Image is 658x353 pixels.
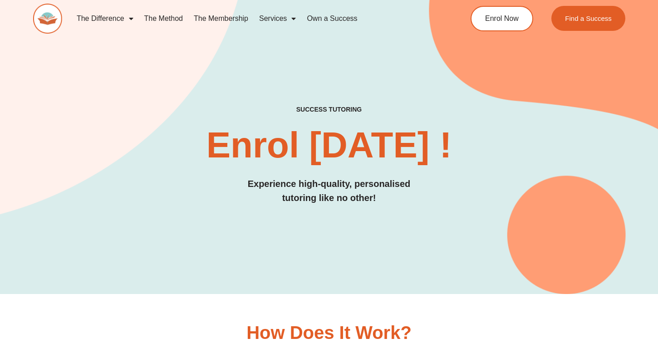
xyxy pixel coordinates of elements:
[139,8,188,29] a: The Method
[565,15,612,22] span: Find a Success
[254,8,301,29] a: Services
[551,6,625,31] a: Find a Success
[33,106,625,113] h4: success tutoring
[188,8,254,29] a: The Membership
[33,127,625,163] h2: Enrol [DATE] !
[33,177,625,205] h3: Experience high-quality, personalised tutoring like no other!
[485,15,519,22] span: Enrol Now
[502,250,658,353] iframe: Chat Widget
[471,6,533,31] a: Enrol Now
[246,324,412,342] h3: How Does it Work?
[71,8,437,29] nav: Menu
[71,8,139,29] a: The Difference
[301,8,363,29] a: Own a Success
